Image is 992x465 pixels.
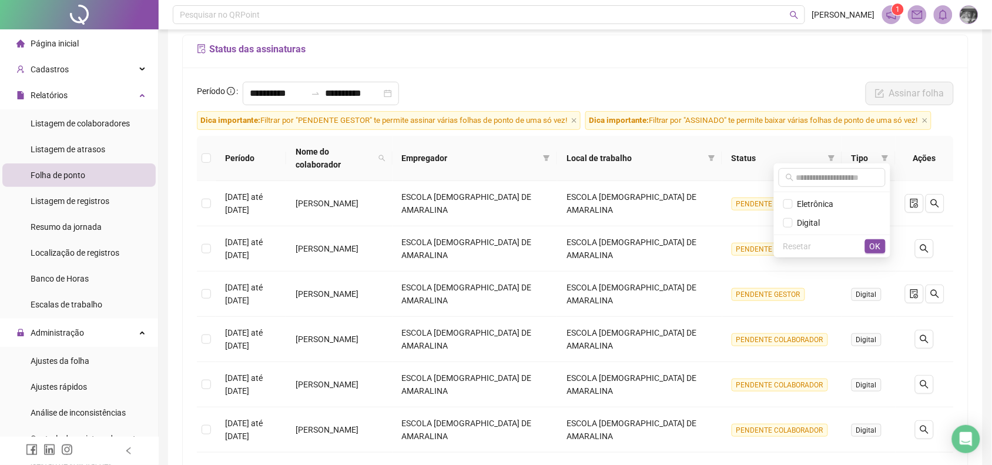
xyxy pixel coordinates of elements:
[826,149,837,167] span: filter
[216,407,286,453] td: [DATE] até [DATE]
[16,65,25,73] span: user-add
[920,244,929,253] span: search
[708,155,715,162] span: filter
[197,86,225,96] span: Período
[31,145,105,154] span: Listagem de atrasos
[31,91,68,100] span: Relatórios
[286,181,393,226] td: [PERSON_NAME]
[286,362,393,407] td: [PERSON_NAME]
[216,317,286,362] td: [DATE] até [DATE]
[910,289,919,299] span: file-done
[16,91,25,99] span: file
[886,9,897,20] span: notification
[732,243,828,256] span: PENDENTE COLABORADOR
[31,196,109,206] span: Listagem de registros
[31,356,89,366] span: Ajustes da folha
[16,329,25,337] span: lock
[393,362,558,407] td: ESCOLA [DEMOGRAPHIC_DATA] DE AMARALINA
[879,149,891,167] span: filter
[125,447,133,455] span: left
[896,136,954,181] th: Ações
[557,272,722,317] td: ESCOLA [DEMOGRAPHIC_DATA] DE AMARALINA
[930,289,940,299] span: search
[216,181,286,226] td: [DATE] até [DATE]
[892,4,904,15] sup: 1
[793,218,820,228] span: Digital
[567,152,703,165] span: Local de trabalho
[31,222,102,232] span: Resumo da jornada
[852,379,882,392] span: Digital
[31,434,140,443] span: Controle de registros de ponto
[216,226,286,272] td: [DATE] até [DATE]
[557,407,722,453] td: ESCOLA [DEMOGRAPHIC_DATA] DE AMARALINA
[732,424,828,437] span: PENDENTE COLABORADOR
[922,118,928,123] span: close
[31,408,126,417] span: Análise de inconsistências
[43,444,55,456] span: linkedin
[896,5,900,14] span: 1
[31,382,87,392] span: Ajustes rápidos
[920,425,929,434] span: search
[920,334,929,344] span: search
[865,239,886,253] button: OK
[870,240,881,253] span: OK
[852,333,882,346] span: Digital
[779,239,816,253] button: Resetar
[286,407,393,453] td: [PERSON_NAME]
[197,44,206,53] span: file-sync
[216,136,286,181] th: Período
[393,226,558,272] td: ESCOLA [DEMOGRAPHIC_DATA] DE AMARALINA
[938,9,949,20] span: bell
[31,300,102,309] span: Escalas de trabalho
[286,226,393,272] td: [PERSON_NAME]
[571,118,577,123] span: close
[31,274,89,283] span: Banco de Horas
[31,248,119,257] span: Localização de registros
[197,42,954,56] h5: Status das assinaturas
[732,288,805,301] span: PENDENTE GESTOR
[31,170,85,180] span: Folha de ponto
[61,444,73,456] span: instagram
[732,379,828,392] span: PENDENTE COLABORADOR
[216,272,286,317] td: [DATE] até [DATE]
[402,152,539,165] span: Empregador
[828,155,835,162] span: filter
[812,8,875,21] span: [PERSON_NAME]
[732,198,805,210] span: PENDENTE GESTOR
[378,155,386,162] span: search
[393,181,558,226] td: ESCOLA [DEMOGRAPHIC_DATA] DE AMARALINA
[882,155,889,162] span: filter
[852,424,882,437] span: Digital
[930,199,940,208] span: search
[311,89,320,98] span: swap-right
[376,143,388,173] span: search
[311,89,320,98] span: to
[557,181,722,226] td: ESCOLA [DEMOGRAPHIC_DATA] DE AMARALINA
[952,425,980,453] div: Open Intercom Messenger
[543,155,550,162] span: filter
[393,272,558,317] td: ESCOLA [DEMOGRAPHIC_DATA] DE AMARALINA
[286,317,393,362] td: [PERSON_NAME]
[960,6,978,24] img: 19153
[197,111,581,130] span: Filtrar por "PENDENTE GESTOR" te permite assinar várias folhas de ponto de uma só vez!
[732,333,828,346] span: PENDENTE COLABORADOR
[585,111,931,130] span: Filtrar por "ASSINADO" te permite baixar várias folhas de ponto de uma só vez!
[393,407,558,453] td: ESCOLA [DEMOGRAPHIC_DATA] DE AMARALINA
[786,173,794,182] span: search
[227,87,235,95] span: info-circle
[852,152,877,165] span: Tipo
[216,362,286,407] td: [DATE] até [DATE]
[557,362,722,407] td: ESCOLA [DEMOGRAPHIC_DATA] DE AMARALINA
[910,199,919,208] span: file-done
[589,116,649,125] span: Dica importante:
[706,149,718,167] span: filter
[557,226,722,272] td: ESCOLA [DEMOGRAPHIC_DATA] DE AMARALINA
[920,380,929,389] span: search
[912,9,923,20] span: mail
[200,116,260,125] span: Dica importante:
[31,65,69,74] span: Cadastros
[286,272,393,317] td: [PERSON_NAME]
[16,39,25,48] span: home
[790,11,799,19] span: search
[31,39,79,48] span: Página inicial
